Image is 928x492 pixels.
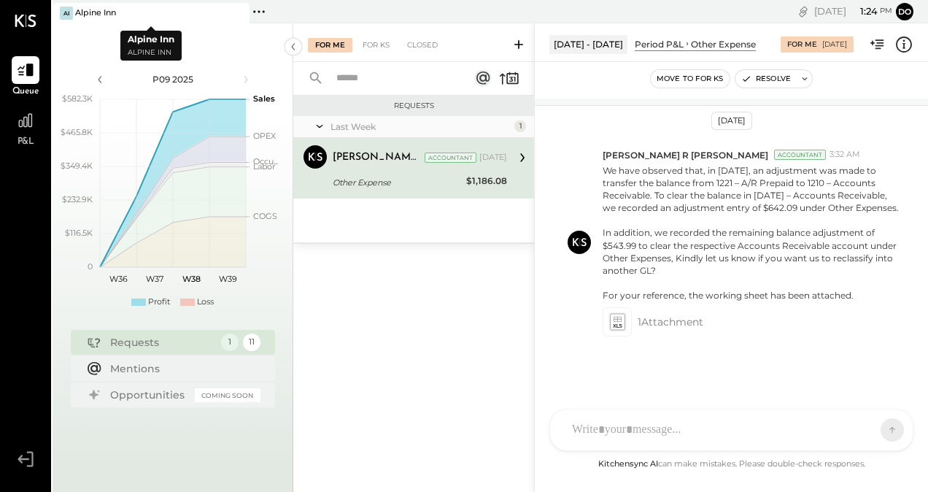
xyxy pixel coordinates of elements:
div: 1 [221,334,239,351]
div: Last Week [330,120,511,133]
div: For Me [787,39,817,50]
div: Closed [400,38,445,53]
div: Other Expense [691,38,756,50]
div: [PERSON_NAME] R [PERSON_NAME] [333,150,422,165]
text: $465.8K [61,127,93,137]
div: Other Expense [333,175,462,190]
text: W36 [109,274,127,284]
div: Accountant [774,150,826,160]
div: Requests [110,335,214,350]
div: copy link [796,4,811,19]
b: Alpine Inn [128,34,174,45]
div: 1 [514,120,526,132]
span: pm [880,6,892,16]
div: Profit [148,296,170,308]
div: For KS [355,38,397,53]
div: [DATE] [479,152,507,164]
div: Coming Soon [195,388,260,402]
div: [DATE] [814,4,892,18]
text: $349.4K [61,161,93,171]
text: Labor [253,161,275,172]
a: Queue [1,56,50,99]
div: [DATE] - [DATE] [549,35,627,53]
a: P&L [1,107,50,149]
text: $116.5K [65,228,93,238]
text: Sales [253,93,275,104]
div: Mentions [110,361,253,376]
p: Alpine Inn [128,47,174,59]
div: [DATE] [822,39,847,50]
p: We have observed that, in [DATE], an adjustment was made to transfer the balance from 1221 – A/R ... [603,164,901,302]
div: For Me [308,38,352,53]
span: Queue [12,85,39,99]
text: Occu... [253,156,278,166]
span: 3:32 AM [830,149,860,161]
div: Accountant [425,153,476,163]
text: $582.3K [62,93,93,104]
button: Resolve [735,70,797,88]
span: [PERSON_NAME] R [PERSON_NAME] [603,149,768,161]
div: Period P&L [635,38,684,50]
div: Opportunities [110,388,187,402]
text: W37 [146,274,163,284]
div: P09 2025 [111,73,235,85]
div: AI [60,7,73,20]
div: Loss [197,296,214,308]
text: 0 [88,261,93,272]
button: do [896,3,913,20]
text: W39 [218,274,236,284]
div: 11 [243,334,260,351]
text: OPEX [253,131,277,141]
div: [DATE] [711,112,752,130]
span: P&L [18,136,34,149]
div: $1,186.08 [466,174,507,188]
text: $232.9K [62,194,93,204]
span: 1 : 24 [848,4,878,18]
span: 1 Attachment [638,307,703,337]
div: Alpine Inn [75,7,116,19]
text: W38 [182,274,200,284]
text: COGS [253,211,277,221]
button: Move to for ks [651,70,730,88]
div: Requests [301,101,527,111]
